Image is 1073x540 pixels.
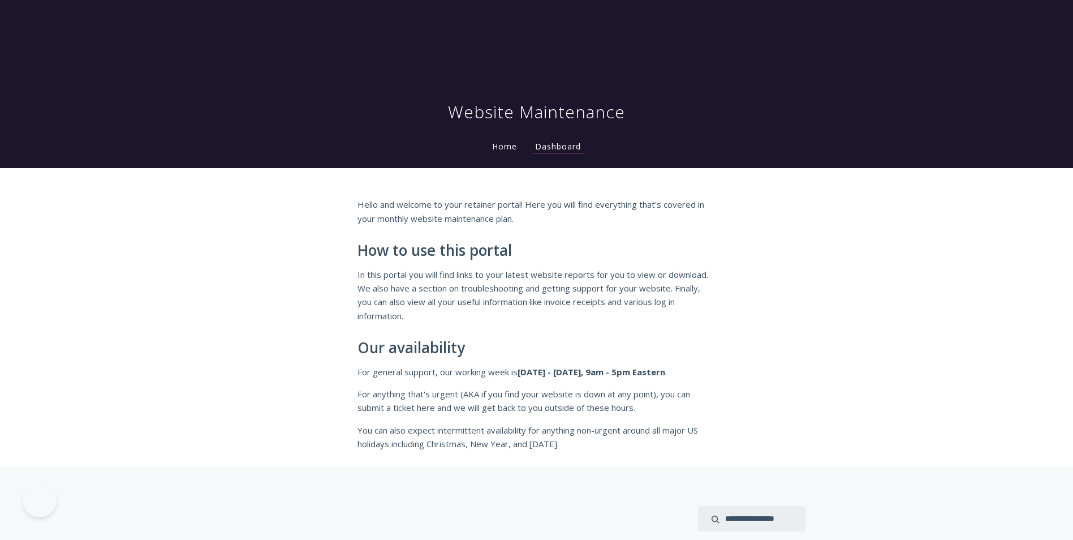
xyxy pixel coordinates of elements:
p: In this portal you will find links to your latest website reports for you to view or download. We... [357,268,716,323]
p: Hello and welcome to your retainer portal! Here you will find everything that's covered in your m... [357,198,716,225]
h1: Website Maintenance [448,101,625,123]
input: search input [698,506,805,532]
iframe: Toggle Customer Support [23,483,57,517]
strong: [DATE] - [DATE], 9am - 5pm Eastern [518,366,665,378]
p: For anything that's urgent (AKA if you find your website is down at any point), you can submit a ... [357,387,716,415]
p: You can also expect intermittent availability for anything non-urgent around all major US holiday... [357,423,716,451]
h2: Our availability [357,340,716,357]
a: Home [490,141,519,152]
h2: How to use this portal [357,242,716,259]
p: For general support, our working week is . [357,365,716,379]
a: Dashboard [533,141,583,153]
